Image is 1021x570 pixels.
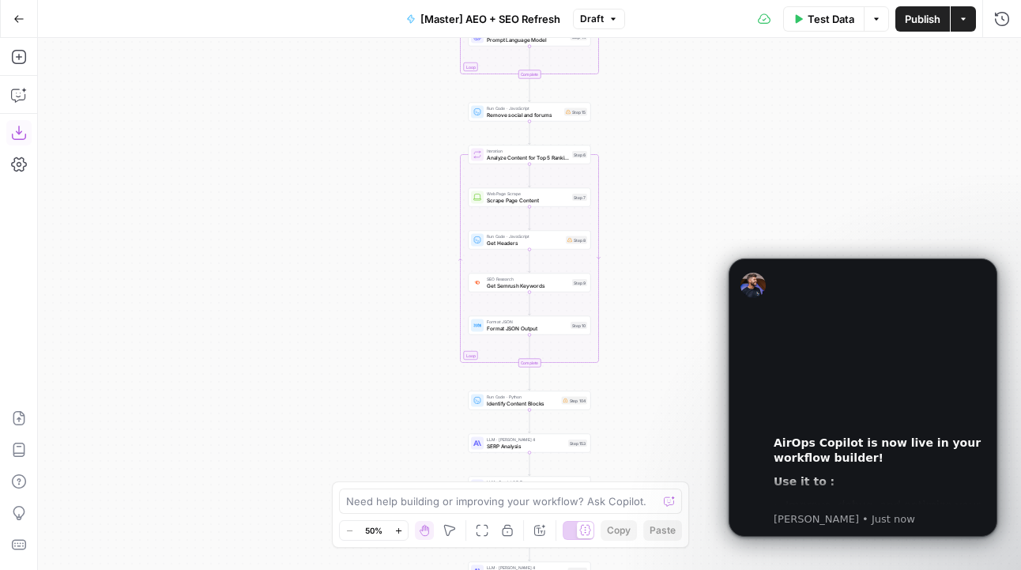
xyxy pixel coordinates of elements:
span: Scrape Page Content [487,196,569,204]
div: Step 153 [568,440,587,447]
div: LLM · [PERSON_NAME] 4SERP AnalysisStep 153 [469,434,591,453]
button: Draft [573,9,625,29]
div: Format JSONFormat JSON OutputStep 10 [469,316,591,335]
span: Get Semrush Keywords [487,281,569,289]
div: Complete [469,70,591,79]
g: Edge from step_13-iteration-end to step_15 [529,79,531,102]
button: Publish [895,6,950,32]
img: ey5lt04xp3nqzrimtu8q5fsyor3u [473,279,481,286]
div: Step 7 [572,194,587,201]
span: SEO Research [487,276,569,282]
div: LoopIterationAnalyze Content for Top 5 Ranking PagesStep 6 [469,145,591,164]
div: Complete [469,359,591,368]
button: [Master] AEO + SEO Refresh [397,6,570,32]
div: SEO ResearchGet Semrush KeywordsStep 9 [469,274,591,293]
span: [Master] AEO + SEO Refresh [420,11,560,27]
span: Remove social and forums [487,111,561,119]
button: Test Data [783,6,864,32]
span: Run Code · Python [487,394,559,400]
g: Edge from step_104 to step_153 [529,410,531,433]
g: Edge from step_15 to step_6 [529,122,531,145]
g: Edge from step_8 to step_9 [529,250,531,273]
span: Copy [607,523,631,538]
span: Identify Content Blocks [487,399,559,407]
div: Step 8 [566,236,587,244]
span: Draft [580,12,604,26]
span: Publish [905,11,940,27]
span: Format JSON [487,319,567,325]
div: Web Page ScrapeScrape Page ContentStep 7 [469,188,591,207]
span: LLM · [PERSON_NAME] 4 [487,436,565,443]
div: LLM · Gemini 2.5 ProChanges JSONStep 155 [469,477,591,496]
div: Complete [518,70,541,79]
g: Edge from step_9 to step_10 [529,293,531,315]
button: Paste [643,520,682,541]
span: Format JSON Output [487,324,567,332]
span: Run Code · JavaScript [487,105,561,111]
span: Prompt Language Model [487,36,567,43]
div: Step 15 [564,108,587,116]
span: Test Data [808,11,854,27]
div: Step 10 [571,322,587,329]
span: Web Page Scrape [487,191,569,197]
div: Step 104 [562,397,588,405]
div: Step 6 [572,151,587,158]
span: Run Code · JavaScript [487,233,563,240]
g: Edge from step_158 to step_184 [529,538,531,561]
span: LLM · Gemini 2.5 Pro [487,479,565,485]
div: Run Code · JavaScriptGet HeadersStep 8 [469,231,591,250]
div: Step 9 [572,279,587,286]
span: Get Headers [487,239,563,247]
span: Paste [650,523,676,538]
div: Run Code · PythonIdentify Content BlocksStep 104 [469,391,591,410]
span: Iteration [487,148,569,154]
div: Run Code · JavaScriptRemove social and forumsStep 15 [469,103,591,122]
button: Copy [601,520,637,541]
g: Edge from step_6 to step_7 [529,164,531,187]
span: 50% [365,524,382,537]
span: SERP Analysis [487,442,565,450]
div: Complete [518,359,541,368]
g: Edge from step_153 to step_155 [529,453,531,476]
g: Edge from step_6-iteration-end to step_104 [529,368,531,391]
span: Analyze Content for Top 5 Ranking Pages [487,153,569,161]
g: Edge from step_7 to step_8 [529,207,531,230]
